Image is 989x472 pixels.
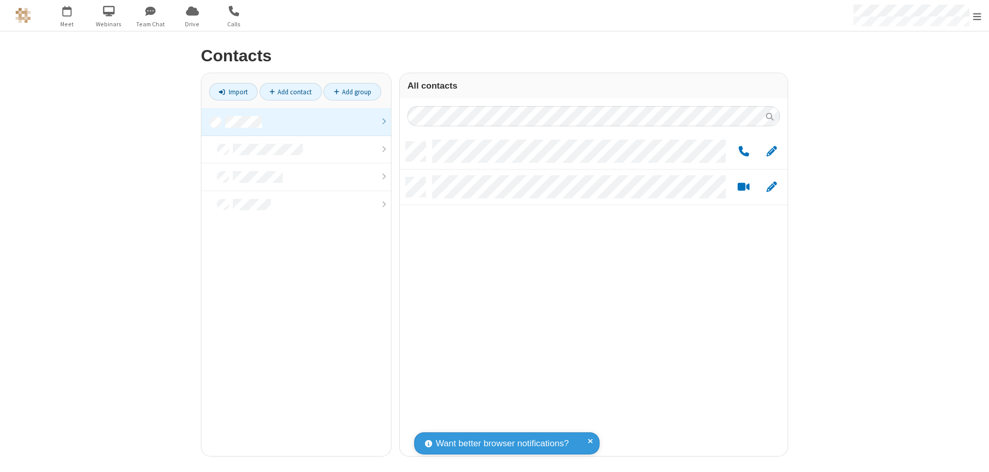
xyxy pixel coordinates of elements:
button: Edit [761,145,781,158]
img: QA Selenium DO NOT DELETE OR CHANGE [15,8,31,23]
div: grid [400,134,788,456]
span: Drive [173,20,212,29]
a: Add group [323,83,381,100]
button: Call by phone [734,145,754,158]
span: Want better browser notifications? [436,437,569,450]
a: Import [209,83,258,100]
span: Meet [48,20,87,29]
button: Start a video meeting [734,181,754,194]
span: Webinars [90,20,128,29]
a: Add contact [260,83,322,100]
span: Team Chat [131,20,170,29]
h2: Contacts [201,47,788,65]
iframe: Chat [963,445,981,465]
h3: All contacts [407,81,780,91]
span: Calls [215,20,253,29]
button: Edit [761,181,781,194]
